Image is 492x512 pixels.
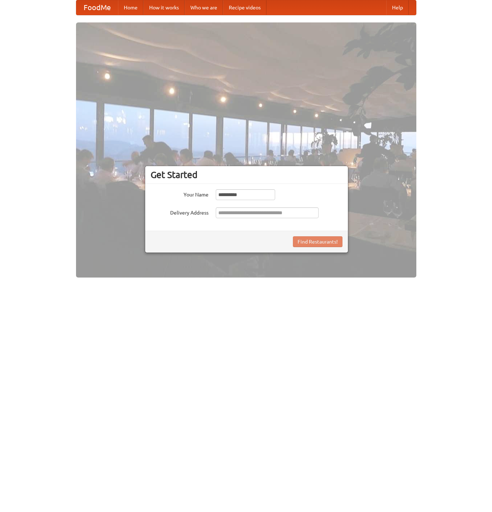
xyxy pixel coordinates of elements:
[151,169,342,180] h3: Get Started
[386,0,409,15] a: Help
[76,0,118,15] a: FoodMe
[151,189,209,198] label: Your Name
[118,0,143,15] a: Home
[151,207,209,216] label: Delivery Address
[185,0,223,15] a: Who we are
[143,0,185,15] a: How it works
[293,236,342,247] button: Find Restaurants!
[223,0,266,15] a: Recipe videos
